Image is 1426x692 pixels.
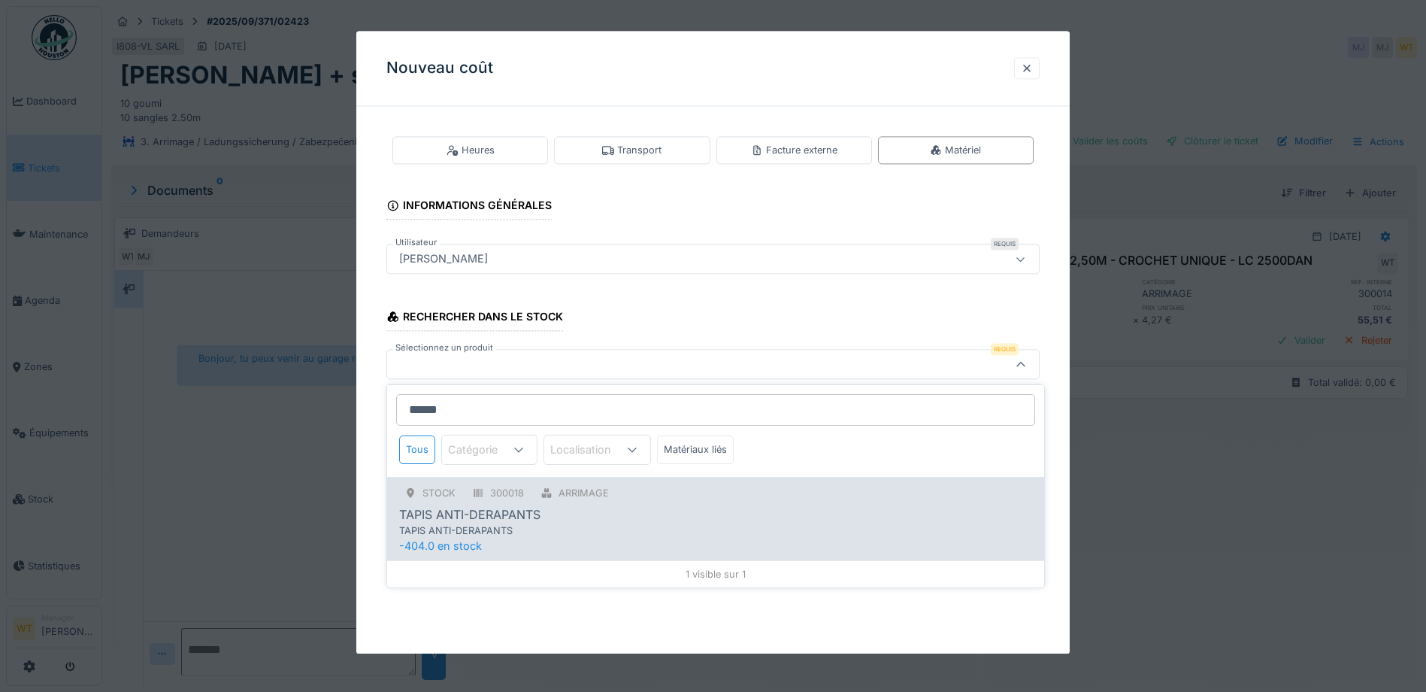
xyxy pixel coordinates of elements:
div: TAPIS ANTI-DERAPANTS [399,524,970,538]
div: TAPIS ANTI-DERAPANTS [399,505,540,524]
span: -404.0 en stock [399,539,482,552]
div: Facture externe [751,143,837,157]
div: [PERSON_NAME] [393,251,494,268]
div: Catégorie [448,442,519,458]
div: Tous [399,436,435,463]
div: Informations générales [386,195,552,220]
div: Heures [447,143,495,157]
div: STOCK [422,486,456,500]
div: Matériel [930,143,981,157]
div: Transport [602,143,662,157]
label: Utilisateur [392,237,440,250]
div: Matériaux liés [657,436,734,463]
h3: Nouveau coût [386,59,493,77]
div: ARRIMAGE [559,486,609,500]
div: Requis [991,344,1019,356]
div: Requis [991,238,1019,250]
label: Sélectionnez un produit [392,342,496,355]
div: 1 visible sur 1 [387,560,1044,587]
div: Localisation [550,442,632,458]
div: 300018 [490,486,524,500]
div: Rechercher dans le stock [386,306,563,332]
